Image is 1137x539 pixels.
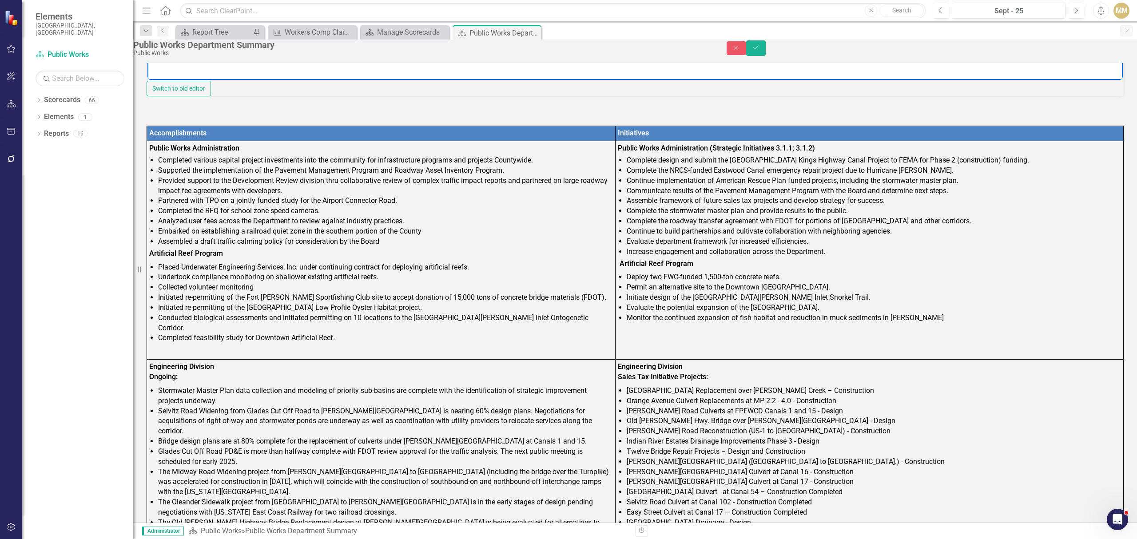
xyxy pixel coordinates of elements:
[469,28,539,39] div: Public Works Department Summary
[158,333,613,343] li: Completed feasibility study for Downtown Artificial Reef.
[627,447,1121,457] li: Twelve Bridge Repair Projects – Design and Construction
[44,129,69,139] a: Reports
[158,467,613,498] li: The Midway Road Widening project from [PERSON_NAME][GEOGRAPHIC_DATA] to [GEOGRAPHIC_DATA] (includ...
[955,6,1062,16] div: Sept - 25
[620,259,693,268] strong: Artificial Reef Program
[627,166,1121,176] li: Complete the NRCS-funded Eastwood Canal emergency repair project due to Hurricane [PERSON_NAME].
[149,362,214,371] strong: Engineering Division
[44,95,80,105] a: Scorecards
[627,206,1121,216] li: Complete the stormwater master plan and provide results to the public.
[192,27,251,38] div: Report Tree
[158,303,613,313] li: Initiated re-permitting of the [GEOGRAPHIC_DATA] Low Profile Oyster Habitat project.
[147,81,211,96] button: Switch to old editor
[627,487,1121,497] li: [GEOGRAPHIC_DATA] Culvert at Canal 54 – Construction Completed
[158,497,613,518] li: The Oleander Sidewalk project from [GEOGRAPHIC_DATA] to [PERSON_NAME][GEOGRAPHIC_DATA] is in the ...
[158,272,613,282] li: Undertook compliance monitoring on shallower existing artificial reefs.
[158,226,613,237] li: Embarked on establishing a railroad quiet zone in the southern portion of the County
[627,293,1121,303] li: Initiate design of the [GEOGRAPHIC_DATA][PERSON_NAME] Inlet Snorkel Trail.
[36,22,124,36] small: [GEOGRAPHIC_DATA], [GEOGRAPHIC_DATA]
[158,282,613,293] li: Collected volunteer monitoring
[627,497,1121,507] li: Selvitz Road Culvert at Canal 102 - Construction Completed
[1113,3,1129,19] button: MM
[158,386,613,406] li: Stormwater Master Plan data collection and modeling of priority sub-basins are complete with the ...
[618,129,649,137] span: Initiatives
[627,507,1121,518] li: Easy Street Culvert at Canal 17 – Construction Completed
[627,436,1121,447] li: Indian River Estates Drainage Improvements Phase 3 - Design
[158,406,613,437] li: Selvitz Road Widening from Glades Cut Off Road to [PERSON_NAME][GEOGRAPHIC_DATA] is nearing 60% d...
[627,416,1121,426] li: Old [PERSON_NAME] Hwy. Bridge over [PERSON_NAME][GEOGRAPHIC_DATA] - Design
[618,373,708,381] strong: Sales Tax Initiative Projects:
[627,467,1121,477] li: [PERSON_NAME][GEOGRAPHIC_DATA] Culvert at Canal 16 - Construction
[627,196,1121,206] li: Assemble framework of future sales tax projects and develop strategy for success.
[618,144,815,152] strong: Public Works Administration (Strategic Initiatives 3.1.1; 3.1.2)
[158,176,613,196] li: Provided support to the Development Review division thru collaborative review of complex traffic ...
[627,313,1121,323] li: Monitor the continued expansion of fish habitat and reduction in muck sediments in [PERSON_NAME]
[158,262,613,273] li: Placed Underwater Engineering Services, Inc. under continuing contract for deploying artificial r...
[627,518,1121,528] li: [GEOGRAPHIC_DATA] Drainage - Design
[627,303,1121,313] li: Evaluate the potential expansion of the [GEOGRAPHIC_DATA].
[158,216,613,226] li: Analyzed user fees across the Department to review against industry practices.
[149,249,223,258] strong: Artificial Reef Program
[627,176,1121,186] li: Continue implementation of American Rescue Plan funded projects, including the stormwater master ...
[2,40,973,82] p: Lor Ipsu dol Sitame Consecte ad elitseddoei tem inc utla etdolorem, aliquaenima min veniam qu Nos...
[362,27,447,38] a: Manage Scorecards
[158,518,613,538] li: The Old [PERSON_NAME] Highway Bridge Replacement design at [PERSON_NAME][GEOGRAPHIC_DATA] is bein...
[618,362,683,371] strong: Engineering Division
[627,226,1121,237] li: Continue to build partnerships and cultivate collaboration with neighboring agencies.
[158,313,613,333] li: Conducted biological assessments and initiated permitting on 10 locations to the [GEOGRAPHIC_DATA...
[627,186,1121,196] li: Communicate results of the Pavement Management Program with the Board and determine next steps.
[142,527,184,535] span: Administrator
[627,216,1121,226] li: Complete the roadway transfer agreement with FDOT for portions of [GEOGRAPHIC_DATA] and other cor...
[149,373,178,381] strong: Ongoing:
[158,206,613,216] li: Completed the RFQ for school zone speed cameras.
[627,477,1121,487] li: [PERSON_NAME][GEOGRAPHIC_DATA] Culvert at Canal 17 - Construction
[149,144,239,152] strong: Public Works Administration
[158,237,613,247] li: Assembled a draft traffic calming policy for consideration by the Board
[158,436,613,447] li: Bridge design plans are at 80% complete for the replacement of culverts under [PERSON_NAME][GEOGR...
[44,112,74,122] a: Elements
[73,130,87,138] div: 16
[627,386,1121,396] li: [GEOGRAPHIC_DATA] Replacement over [PERSON_NAME] Creek – Construction
[270,27,354,38] a: Workers Comp Claims
[627,155,1121,166] li: Complete design and submit the [GEOGRAPHIC_DATA] Kings Highway Canal Project to FEMA for Phase 2 ...
[627,457,1121,467] li: [PERSON_NAME][GEOGRAPHIC_DATA] ([GEOGRAPHIC_DATA] to [GEOGRAPHIC_DATA].) - Construction
[245,527,357,535] div: Public Works Department Summary
[627,396,1121,406] li: Orange Avenue Culvert Replacements at MP 2.2 - 4.0 - Construction
[627,247,1121,257] li: Increase engagement and collaboration across the Department.
[879,4,924,17] button: Search
[627,282,1121,293] li: Permit an alternative site to the Downtown [GEOGRAPHIC_DATA].
[36,71,124,86] input: Search Below...
[158,166,613,176] li: Supported the implementation of the Pavement Management Program and Roadway Asset Inventory Program.
[149,129,207,137] span: Accomplishments
[158,447,613,467] li: Glades Cut Off Road PD&E is more than halfway complete with FDOT review approval for the traffic ...
[158,293,613,303] li: Initiated re-permitting of the Fort [PERSON_NAME] Sportfishing Club site to accept donation of 15...
[180,3,926,19] input: Search ClearPoint...
[2,107,973,128] p: The Water Quality Division is responsible for the design and construction of stormwater capital p...
[133,40,709,50] div: Public Works Department Summary
[377,27,447,38] div: Manage Scorecards
[36,11,124,22] span: Elements
[36,50,124,60] a: Public Works
[133,50,709,56] div: Public Works
[892,7,911,14] span: Search
[178,27,251,38] a: Report Tree
[627,272,1121,282] li: Deploy two FWC-funded 1,500-ton concrete reefs.
[627,237,1121,247] li: Evaluate department framework for increased efficiencies.
[952,3,1065,19] button: Sept - 25
[627,406,1121,416] li: [PERSON_NAME] Road Culverts at FPFWCD Canals 1 and 15 - Design
[85,96,99,104] div: 66
[285,27,354,38] div: Workers Comp Claims
[4,10,20,26] img: ClearPoint Strategy
[188,526,628,536] div: »
[78,113,92,121] div: 1
[201,527,242,535] a: Public Works
[158,196,613,206] li: Partnered with TPO on a jointly funded study for the Airport Connector Road.
[627,426,1121,436] li: [PERSON_NAME] Road Reconstruction (US-1 to [GEOGRAPHIC_DATA]) - Construction
[2,91,77,98] strong: Water Quality Division
[2,2,973,13] p: To provide the citizens of [GEOGRAPHIC_DATA] needed improvements in a timely and cost-effective m...
[158,155,613,166] li: Completed various capital project investments into the community for infrastructure programs and ...
[1107,509,1128,530] iframe: Intercom live chat
[2,23,89,31] strong: Road and Bridge Division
